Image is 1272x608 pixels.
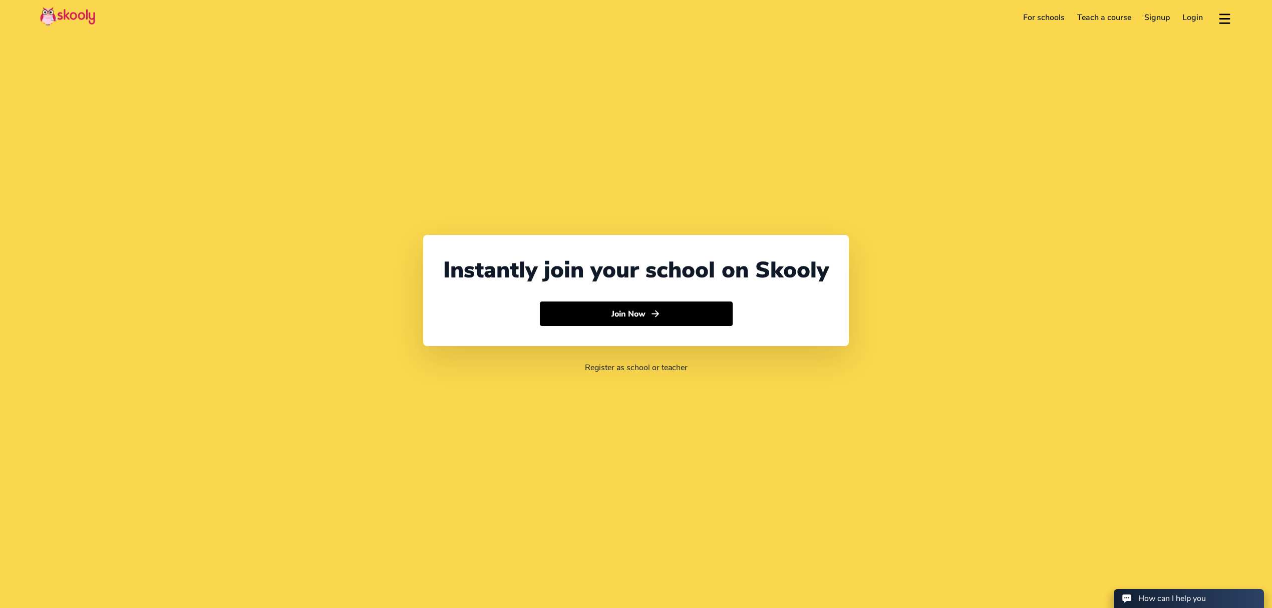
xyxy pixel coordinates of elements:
a: For schools [1017,10,1071,26]
div: Instantly join your school on Skooly [443,255,829,285]
ion-icon: arrow forward outline [650,309,661,319]
a: Teach a course [1071,10,1138,26]
button: menu outline [1217,10,1232,26]
img: Skooly [40,7,95,26]
button: Join Nowarrow forward outline [540,301,733,327]
a: Signup [1138,10,1176,26]
a: Login [1176,10,1210,26]
a: Register as school or teacher [585,362,688,373]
